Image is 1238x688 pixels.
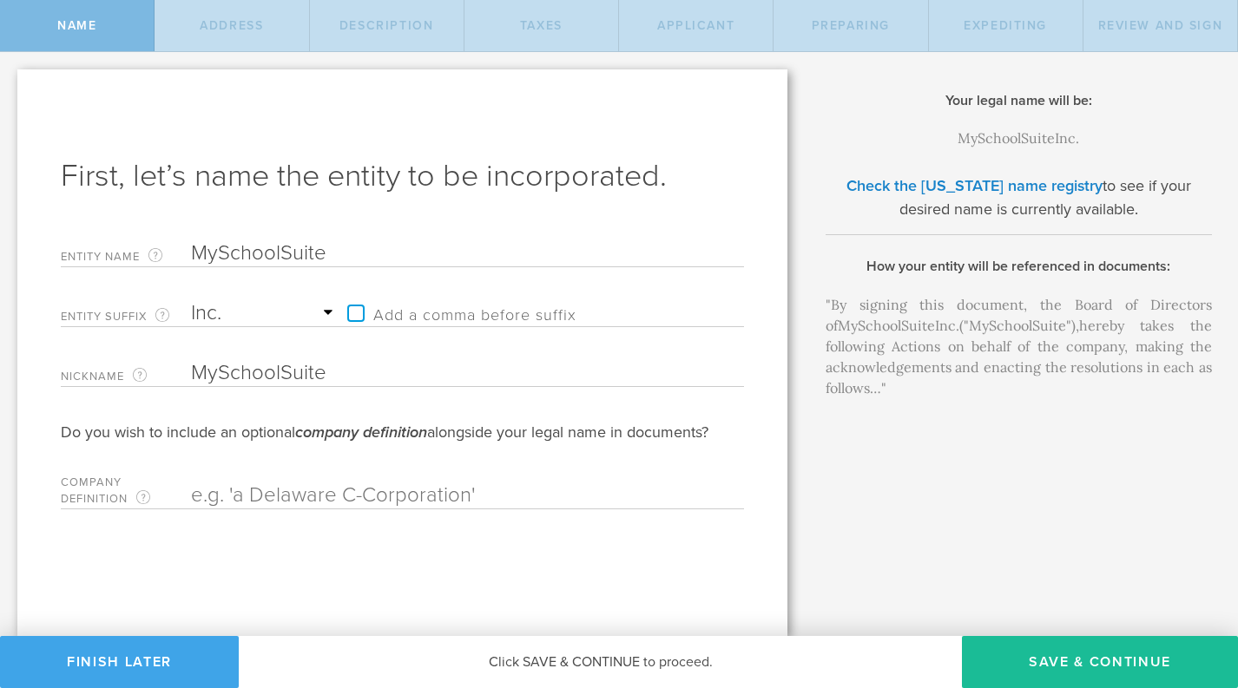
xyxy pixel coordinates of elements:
label: Entity Name [61,246,191,266]
label: Company Definition [61,477,191,508]
input: Required [191,360,683,386]
label: Nickname [61,366,191,386]
span: Click SAVE & CONTINUE to proceed. [489,653,713,671]
a: Check the [US_STATE] name registry [846,176,1103,195]
span: Address [200,18,263,33]
div: Do you wish to include an optional alongside your legal name in documents? [61,422,744,442]
span: Inc. [935,317,959,334]
span: Name [57,18,96,33]
em: company definition [295,423,427,442]
span: Description [339,18,433,33]
input: Required [191,240,683,266]
h1: First, let’s name the entity to be incorporated. [61,155,744,197]
input: e.g. 'a Delaware C-Corporation' [191,482,683,508]
span: Applicant [657,18,734,33]
button: Save & Continue [962,636,1238,688]
label: Add a comma before suffix [339,300,576,326]
span: ("MySchoolSuite"), [959,317,1079,334]
span: Preparing [812,18,890,33]
h2: Your legal name will be: [826,91,1212,110]
span: Expediting [964,18,1047,33]
span: MySchoolSuite [838,317,935,334]
div: "By signing this document, the Board of Directors of hereby takes the following Actions on behalf... [826,294,1212,398]
label: Entity Suffix [61,306,191,326]
span: Taxes [520,18,563,33]
iframe: Chat Widget [1151,553,1238,636]
h2: How your entity will be referenced in documents: [826,257,1212,276]
span: Inc. [1055,129,1079,147]
span: MySchoolSuite [958,129,1055,147]
span: Review and Sign [1098,18,1223,33]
